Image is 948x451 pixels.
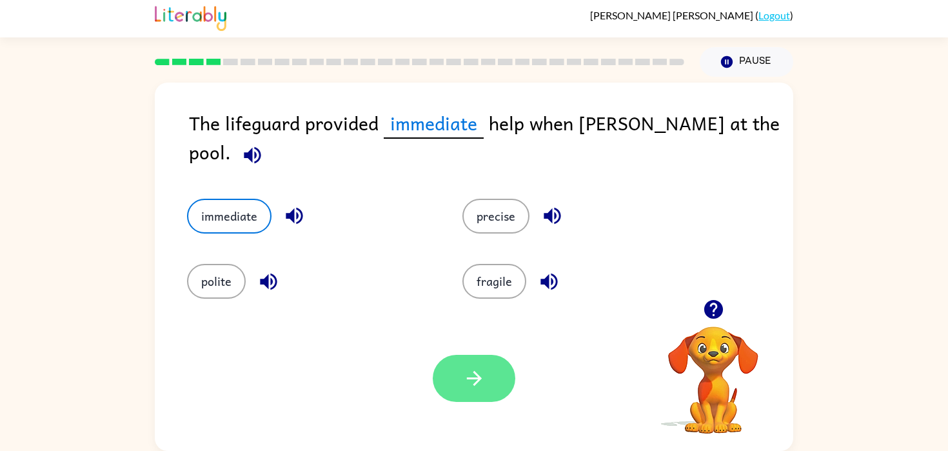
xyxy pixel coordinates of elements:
img: Literably [155,3,226,31]
span: [PERSON_NAME] [PERSON_NAME] [590,9,755,21]
button: Pause [700,47,793,77]
button: immediate [187,199,272,234]
button: precise [462,199,529,234]
div: ( ) [590,9,793,21]
button: polite [187,264,246,299]
div: The lifeguard provided help when [PERSON_NAME] at the pool. [189,108,793,173]
a: Logout [758,9,790,21]
button: fragile [462,264,526,299]
video: Your browser must support playing .mp4 files to use Literably. Please try using another browser. [649,306,778,436]
span: immediate [384,108,484,139]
